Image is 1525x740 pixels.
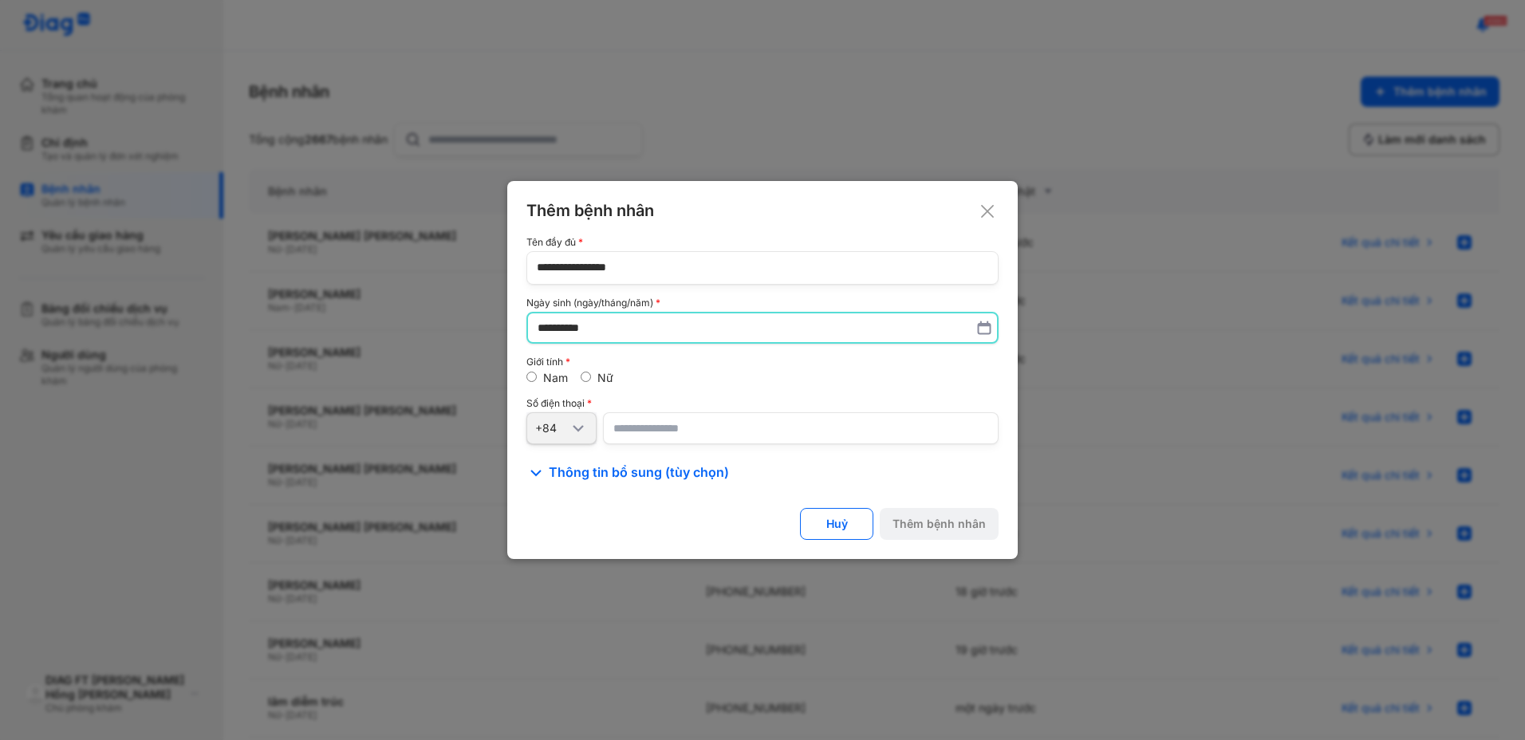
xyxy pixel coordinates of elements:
[535,421,569,435] div: +84
[526,237,999,248] div: Tên đầy đủ
[526,356,999,368] div: Giới tính
[893,517,986,531] div: Thêm bệnh nhân
[880,508,999,540] button: Thêm bệnh nhân
[526,200,999,221] div: Thêm bệnh nhân
[549,463,729,482] span: Thông tin bổ sung (tùy chọn)
[597,371,613,384] label: Nữ
[543,371,568,384] label: Nam
[526,398,999,409] div: Số điện thoại
[800,508,873,540] button: Huỷ
[526,297,999,309] div: Ngày sinh (ngày/tháng/năm)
